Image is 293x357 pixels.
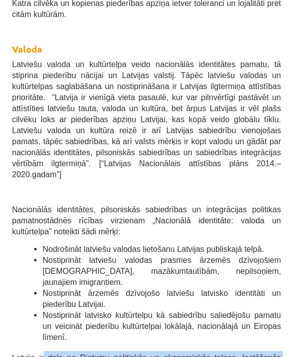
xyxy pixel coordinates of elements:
[12,60,281,179] span: Latviešu valoda un kultūrtelpa veido nacionālās identitātes pamatu, tā stiprina piederību nācijai...
[43,256,281,286] span: Nostiprināt latviešu valodas prasmes ārzemēs dzīvojošiem [DEMOGRAPHIC_DATA], mazākumtautībām, nep...
[12,43,42,55] strong: Valoda
[43,245,264,253] span: Nodrošināt latviešu valodas lietošanu Latvijas publiskajā telpā.
[12,205,281,236] span: Nacionālās identitātes, pilsoniskās sabiedrības un integrācijas politikas pamatnostādnēs rīcības ...
[43,289,281,308] span: Nostiprināt ārzemēs dzīvojošo latviešu latvisko identitāti un piederību Latvijai.
[43,311,281,341] span: Nostiprināt latvisko kultūrtelpu kā sabiedrību saliedējošu pamatu un veicināt piederību kultūrtel...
